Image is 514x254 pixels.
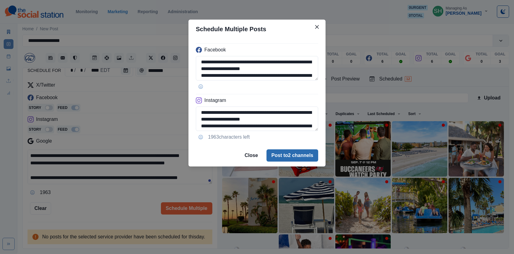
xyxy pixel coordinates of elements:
[204,46,226,54] p: Facebook
[208,133,250,141] p: 1963 characters left
[196,82,206,92] button: Opens Emoji Picker
[204,97,226,104] p: Instagram
[188,20,326,39] header: Schedule Multiple Posts
[240,149,263,162] button: Close
[312,22,322,32] button: Close
[196,132,206,142] button: Opens Emoji Picker
[266,149,318,162] button: Post to2 channels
